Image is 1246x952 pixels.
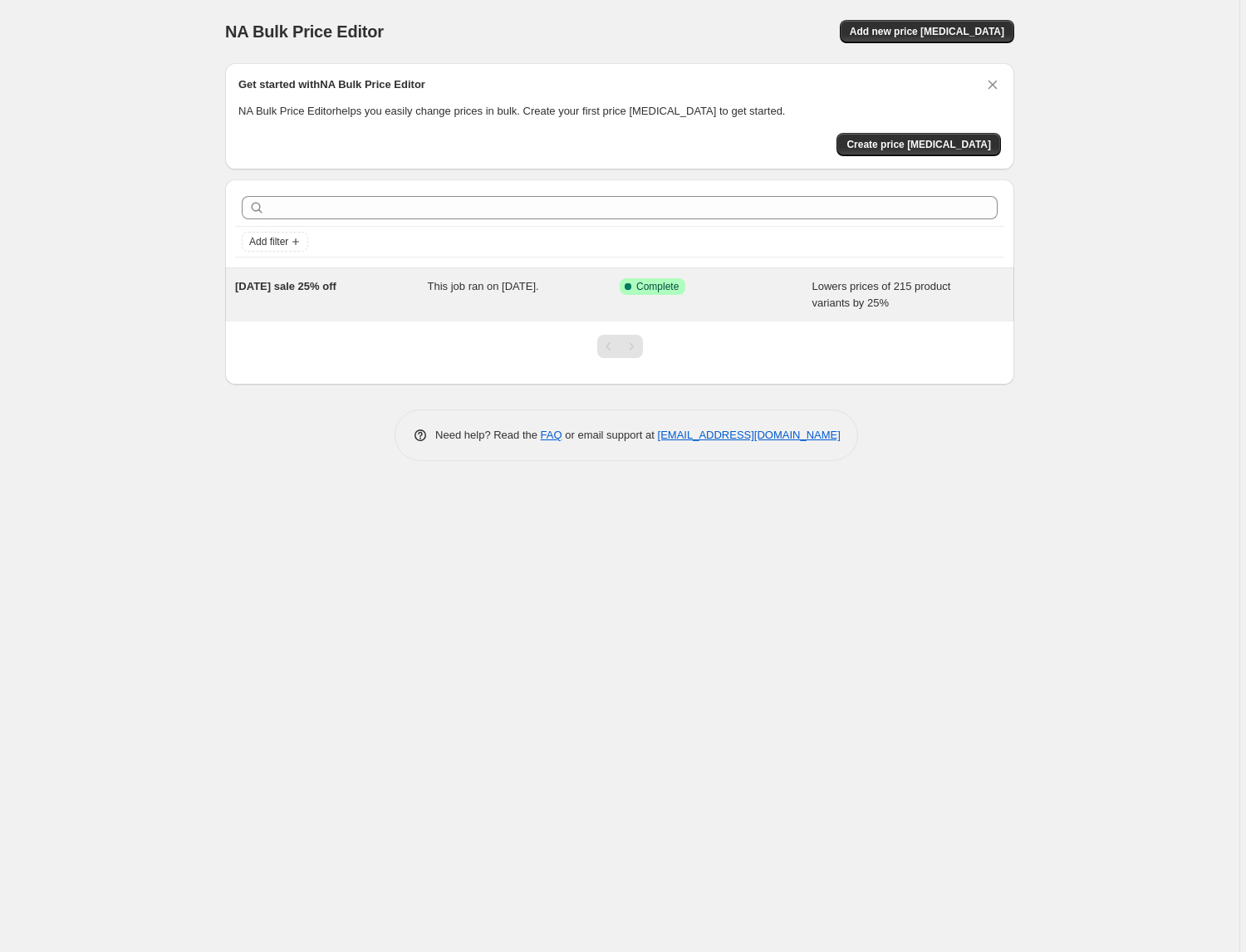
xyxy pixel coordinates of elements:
[562,429,658,441] span: or email support at
[984,76,1001,93] button: Dismiss card
[846,138,991,151] span: Create price [MEDICAL_DATA]
[840,20,1014,43] button: Add new price [MEDICAL_DATA]
[242,232,308,252] button: Add filter
[238,103,1001,120] p: NA Bulk Price Editor helps you easily change prices in bulk. Create your first price [MEDICAL_DAT...
[836,133,1001,156] button: Create price change job
[597,335,643,358] nav: Pagination
[435,429,541,441] span: Need help? Read the
[541,429,562,441] a: FAQ
[812,280,951,309] span: Lowers prices of 215 product variants by 25%
[249,235,288,248] span: Add filter
[225,22,384,41] span: NA Bulk Price Editor
[658,429,841,441] a: [EMAIL_ADDRESS][DOMAIN_NAME]
[850,25,1004,38] span: Add new price [MEDICAL_DATA]
[428,280,539,292] span: This job ran on [DATE].
[238,76,425,93] h2: Get started with NA Bulk Price Editor
[636,280,679,293] span: Complete
[235,280,336,292] span: [DATE] sale 25% off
